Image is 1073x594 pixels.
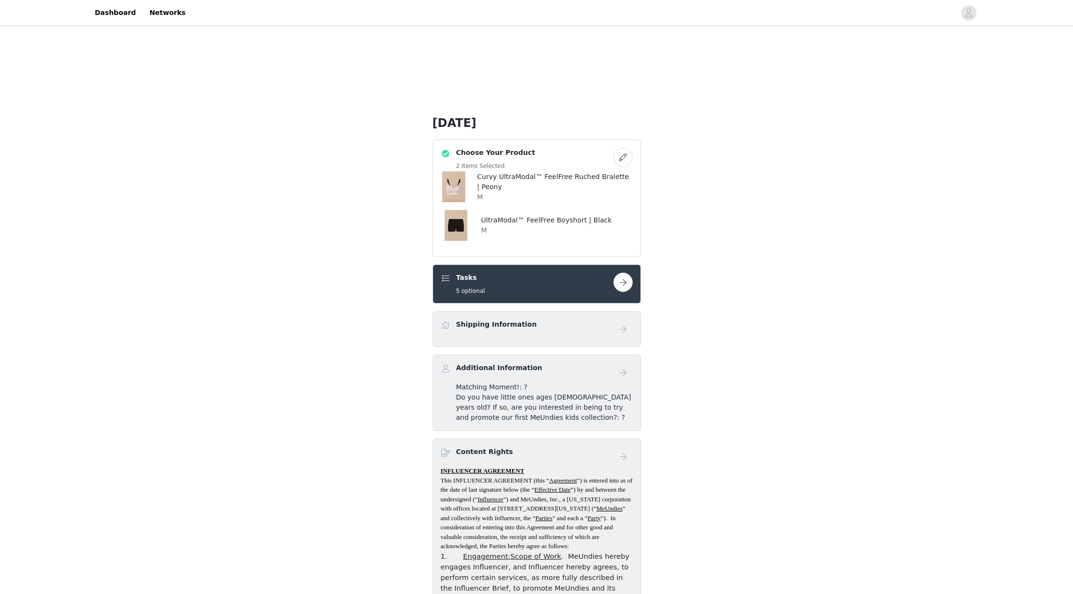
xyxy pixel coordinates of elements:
h4: Content Rights [456,447,513,457]
h5: 2 Items Selected [456,162,535,170]
span: Do you have little ones ages [DEMOGRAPHIC_DATA] years old? If so, are you interested in being to ... [456,393,631,421]
h4: UltraModal™ FeelFree Boyshort | Black [481,215,612,225]
a: Dashboard [89,2,142,24]
u: Party [587,514,600,522]
div: Additional Information [433,355,641,431]
span: INFLUENCER AGREEMENT [441,467,525,474]
span: . [561,552,564,560]
span: Engagement; [463,552,510,560]
div: Tasks [433,264,641,304]
div: Choose Your Product [433,139,641,257]
h4: Shipping Information [456,319,537,330]
u: Agreement [549,477,577,484]
img: UltraModal™ FeelFree Boyshort | Black [445,210,468,241]
div: Shipping Information [433,311,641,347]
span: This INFLUENCER AGREEMENT (this “ ”) is entered into as of the date of last signature below (the ... [441,477,633,550]
u: Effective Date [534,486,570,493]
h4: Curvy UltraModal™ FeelFree Ruched Bralette | Peony [477,172,632,192]
span: 1. [441,552,463,560]
p: M [481,225,612,235]
h4: Additional Information [456,363,543,373]
p: M [477,192,632,202]
span: Scope of Work [511,552,561,560]
h1: [DATE] [433,114,641,132]
h4: Choose Your Product [456,148,535,158]
u: Parties [535,514,552,522]
h5: 5 optional [456,287,485,295]
a: Networks [144,2,191,24]
span: Matching Moment!: ? [456,383,528,391]
u: Influencer [477,496,503,503]
u: MeUndies [597,505,623,512]
img: Curvy UltraModal™ FeelFree Ruched Bralette | Peony [442,171,465,202]
h4: Tasks [456,273,485,283]
div: avatar [964,5,973,21]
